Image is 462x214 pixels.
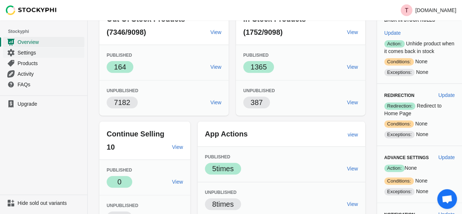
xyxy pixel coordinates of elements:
[348,132,358,138] span: view
[437,189,457,209] div: Open chat
[415,7,456,13] p: [DOMAIN_NAME]
[344,26,361,39] a: View
[398,3,459,18] button: Avatar with initials T[DOMAIN_NAME]
[3,198,84,208] a: Hide sold out variants
[384,131,455,138] p: None
[347,64,358,70] span: View
[18,60,83,67] span: Products
[384,188,415,195] span: Exceptions:
[207,60,224,74] a: View
[344,60,361,74] a: View
[384,155,432,161] h3: Advance Settings
[347,100,358,105] span: View
[18,199,83,207] span: Hide sold out variants
[251,63,267,71] span: 1365
[3,47,84,58] a: Settings
[344,198,361,211] a: View
[3,79,84,90] a: FAQs
[381,26,404,40] button: Update
[18,49,83,56] span: Settings
[205,130,248,138] span: App Actions
[435,89,458,102] button: Update
[405,7,408,14] text: T
[117,178,121,186] span: 0
[384,177,414,185] span: Conditions:
[251,97,263,108] p: 387
[169,140,186,154] a: View
[212,200,234,208] span: 8 times
[18,38,83,46] span: Overview
[114,63,126,71] span: 164
[107,168,132,173] span: Published
[107,28,146,36] span: (7346/9098)
[172,144,183,150] span: View
[8,28,87,35] span: Stockyphi
[344,96,361,109] a: View
[18,100,83,108] span: Upgrade
[210,64,221,70] span: View
[207,26,224,39] a: View
[18,70,83,78] span: Activity
[384,177,455,185] p: None
[243,28,283,36] span: (1752/9098)
[435,151,458,164] button: Update
[6,5,57,15] img: Stockyphi
[384,131,415,138] span: Exceptions:
[345,128,361,141] a: view
[205,154,230,159] span: Published
[243,53,268,58] span: Published
[384,58,455,65] p: None
[384,120,455,128] p: None
[212,165,234,173] span: 5 times
[384,69,415,76] span: Exceptions:
[3,37,84,47] a: Overview
[207,96,224,109] a: View
[384,120,414,128] span: Conditions:
[107,143,115,151] span: 10
[401,4,412,16] span: Avatar with initials T
[347,166,358,172] span: View
[114,98,130,106] span: 7182
[384,165,405,172] span: Action:
[384,30,401,36] span: Update
[347,201,358,207] span: View
[210,29,221,35] span: View
[347,29,358,35] span: View
[210,100,221,105] span: View
[384,40,455,55] p: Unhide product when it comes back in stock
[384,164,455,172] p: None
[205,190,237,195] span: Unpublished
[169,175,186,188] a: View
[3,99,84,109] a: Upgrade
[243,88,275,93] span: Unpublished
[384,93,432,98] h3: Redirection
[384,58,414,65] span: Conditions:
[107,53,132,58] span: Published
[107,203,138,208] span: Unpublished
[107,130,164,138] span: Continue Selling
[3,58,84,68] a: Products
[384,68,455,76] p: None
[438,92,455,98] span: Update
[438,154,455,160] span: Update
[3,68,84,79] a: Activity
[384,40,405,48] span: Action:
[384,102,415,110] span: Redirection:
[344,162,361,175] a: View
[107,88,138,93] span: Unpublished
[18,81,83,88] span: FAQs
[384,188,455,195] p: None
[384,102,455,117] p: Redirect to Home Page
[172,179,183,185] span: View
